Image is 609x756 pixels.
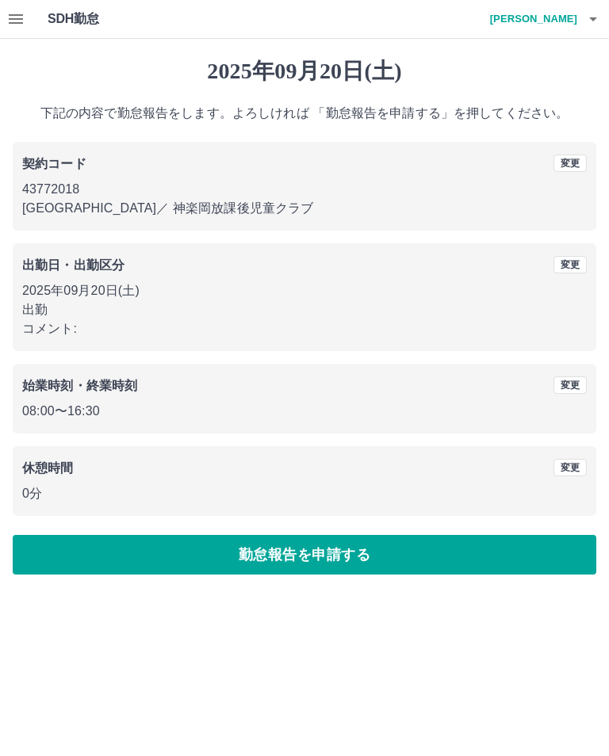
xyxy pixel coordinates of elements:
[22,300,587,319] p: 出勤
[22,157,86,170] b: 契約コード
[22,199,587,218] p: [GEOGRAPHIC_DATA] ／ 神楽岡放課後児童クラブ
[22,379,137,392] b: 始業時刻・終業時刻
[553,155,587,172] button: 変更
[13,104,596,123] p: 下記の内容で勤怠報告をします。よろしければ 「勤怠報告を申請する」を押してください。
[22,484,587,503] p: 0分
[553,459,587,476] button: 変更
[553,376,587,394] button: 変更
[22,281,587,300] p: 2025年09月20日(土)
[553,256,587,273] button: 変更
[22,461,74,475] b: 休憩時間
[22,402,587,421] p: 08:00 〜 16:30
[22,319,587,338] p: コメント:
[22,180,587,199] p: 43772018
[13,58,596,85] h1: 2025年09月20日(土)
[22,258,124,272] b: 出勤日・出勤区分
[13,535,596,575] button: 勤怠報告を申請する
